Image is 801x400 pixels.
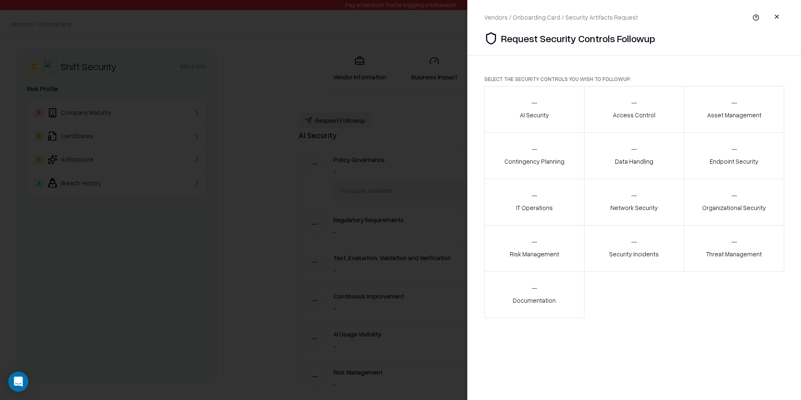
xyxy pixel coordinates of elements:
[615,157,653,166] p: Data Handling
[520,111,549,119] p: AI Security
[584,132,685,179] button: Data Handling
[484,76,784,83] p: Select the security controls you wish to followup:
[610,203,658,212] p: Network Security
[484,132,584,179] button: Contingency Planning
[706,250,762,258] p: Threat Management
[504,157,564,166] p: Contingency Planning
[702,203,766,212] p: Organizational Security
[584,86,685,133] button: Access Control
[613,111,655,119] p: Access Control
[684,86,784,133] button: Asset Management
[707,111,761,119] p: Asset Management
[501,32,655,45] p: Request Security Controls Followup
[484,13,638,22] div: Vendors / Onboarding Card / Security Artifacts Request
[584,179,685,225] button: Network Security
[684,179,784,225] button: Organizational Security
[484,225,584,272] button: Risk Management
[484,271,584,318] button: Documentation
[609,250,659,258] p: Security Incidents
[484,86,584,133] button: AI Security
[684,225,784,272] button: Threat Management
[510,250,559,258] p: Risk Management
[484,179,584,225] button: IT Operations
[710,157,758,166] p: Endpoint Security
[684,132,784,179] button: Endpoint Security
[584,225,685,272] button: Security Incidents
[516,203,553,212] p: IT Operations
[513,296,556,305] p: Documentation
